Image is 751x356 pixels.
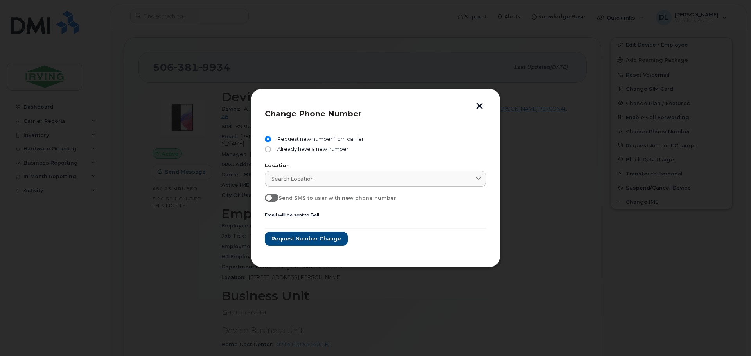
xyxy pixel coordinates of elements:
[265,136,271,142] input: Request new number from carrier
[265,212,319,218] small: Email will be sent to Bell
[265,194,271,200] input: Send SMS to user with new phone number
[265,232,348,246] button: Request number change
[265,109,361,118] span: Change Phone Number
[278,195,396,201] span: Send SMS to user with new phone number
[265,146,271,152] input: Already have a new number
[274,146,349,152] span: Already have a new number
[271,235,341,242] span: Request number change
[265,171,486,187] a: Search location
[271,175,314,182] span: Search location
[265,163,486,168] label: Location
[274,136,364,142] span: Request new number from carrier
